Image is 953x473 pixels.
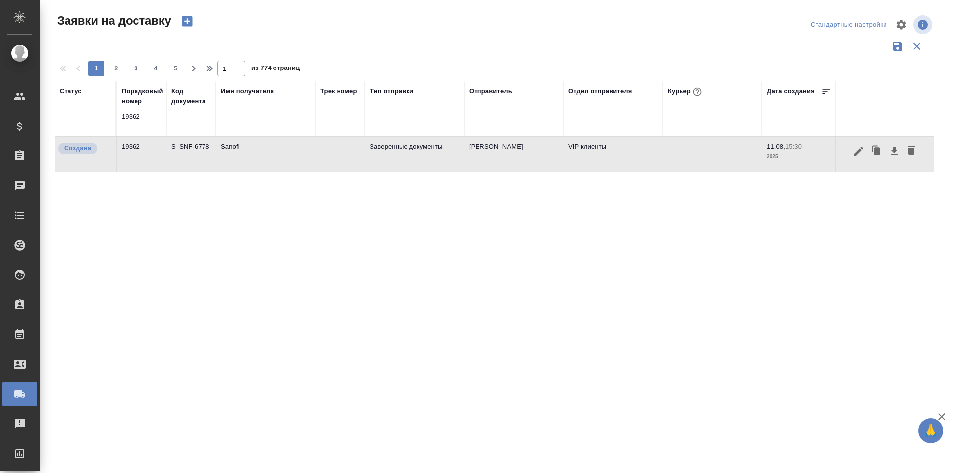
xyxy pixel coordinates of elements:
[785,143,802,150] p: 15:30
[767,86,815,96] div: Дата создания
[117,137,166,172] td: 19362
[867,142,886,161] button: Клонировать
[320,86,357,96] div: Трек номер
[889,13,913,37] span: Настроить таблицу
[166,137,216,172] td: S_SNF-6778
[808,17,889,33] div: split button
[148,64,164,73] span: 4
[668,85,704,98] div: Курьер
[168,61,184,76] button: 5
[903,142,920,161] button: Удалить
[57,142,111,155] div: Новая заявка, еще не передана в работу
[767,152,831,162] p: 2025
[216,137,315,172] td: Sanofi
[568,86,632,96] div: Отдел отправителя
[251,62,300,76] span: из 774 страниц
[128,61,144,76] button: 3
[888,37,907,56] button: Сохранить фильтры
[850,142,867,161] button: Редактировать
[767,143,785,150] p: 11.08,
[370,86,413,96] div: Тип отправки
[122,86,163,106] div: Порядковый номер
[913,15,934,34] span: Посмотреть информацию
[918,418,943,443] button: 🙏
[365,137,464,172] td: Заверенные документы
[168,64,184,73] span: 5
[691,85,704,98] button: При выборе курьера статус заявки автоматически поменяется на «Принята»
[886,142,903,161] button: Скачать
[922,420,939,441] span: 🙏
[108,61,124,76] button: 2
[55,13,171,29] span: Заявки на доставку
[469,86,512,96] div: Отправитель
[563,137,663,172] td: VIP клиенты
[175,13,199,30] button: Создать
[907,37,926,56] button: Сбросить фильтры
[464,137,563,172] td: [PERSON_NAME]
[148,61,164,76] button: 4
[128,64,144,73] span: 3
[60,86,82,96] div: Статус
[64,143,91,153] p: Создана
[108,64,124,73] span: 2
[221,86,274,96] div: Имя получателя
[171,86,211,106] div: Код документа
